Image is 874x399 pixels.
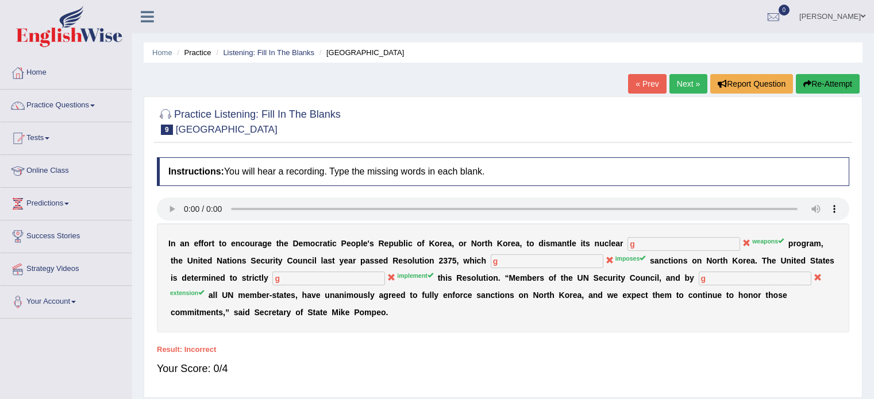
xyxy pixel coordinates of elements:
b: e [398,256,403,265]
b: e [796,256,801,265]
b: r [353,256,356,265]
b: o [351,239,356,248]
b: a [515,239,520,248]
b: t [219,239,222,248]
b: e [515,273,520,282]
b: e [572,239,576,248]
b: l [403,239,406,248]
b: b [527,273,532,282]
b: e [194,239,198,248]
b: , [457,256,459,265]
b: d [800,256,806,265]
b: o [232,273,237,282]
b: d [220,273,225,282]
b: e [299,239,303,248]
b: D [292,239,298,248]
b: s [586,239,590,248]
b: 5 [452,256,457,265]
b: n [562,239,567,248]
b: t [275,256,278,265]
b: e [194,273,198,282]
b: c [408,239,413,248]
a: Online Class [1,155,132,184]
b: i [671,256,673,265]
b: N [471,239,477,248]
b: f [553,273,556,282]
b: e [216,273,221,282]
a: Home [152,48,172,57]
b: r [717,256,720,265]
b: n [171,239,176,248]
b: h [440,273,445,282]
b: m [814,239,821,248]
b: s [650,256,654,265]
b: l [609,239,611,248]
b: s [242,256,247,265]
b: t [794,256,796,265]
b: c [664,256,668,265]
b: u [608,273,613,282]
li: [GEOGRAPHIC_DATA] [317,47,405,58]
b: U [577,273,583,282]
h4: You will hear a recording. Type the missing words in each blank. [157,157,849,186]
b: n [595,239,600,248]
b: h [563,273,568,282]
b: , [520,239,522,248]
b: m [202,273,209,282]
b: e [825,256,830,265]
b: I [168,239,171,248]
button: Report Question [710,74,793,94]
b: o [738,256,743,265]
b: p [788,239,794,248]
b: t [618,273,621,282]
b: o [796,239,802,248]
b: e [256,256,261,265]
span: 0 [779,5,790,16]
b: o [435,239,440,248]
b: r [793,239,796,248]
b: i [312,256,314,265]
b: t [247,273,249,282]
b: r [319,239,322,248]
b: t [583,239,586,248]
b: e [379,256,383,265]
b: M [509,273,515,282]
small: [GEOGRAPHIC_DATA] [176,124,278,135]
b: w [463,256,469,265]
b: r [209,239,211,248]
b: i [406,239,408,248]
b: a [750,256,755,265]
b: o [204,239,209,248]
b: e [462,273,467,282]
b: m [550,239,557,248]
b: h [279,239,284,248]
b: h [767,256,772,265]
b: C [630,273,636,282]
b: a [654,256,659,265]
b: o [477,239,482,248]
b: s [448,273,452,282]
b: t [171,256,174,265]
b: T [762,256,767,265]
a: Success Stories [1,220,132,249]
b: p [356,239,361,248]
b: 7 [448,256,452,265]
b: t [526,239,529,248]
b: u [640,273,645,282]
b: a [666,273,671,282]
b: e [267,239,272,248]
b: c [605,239,609,248]
b: p [360,256,365,265]
b: u [394,239,399,248]
b: o [636,273,641,282]
b: n [645,273,650,282]
b: K [732,256,738,265]
b: e [178,256,183,265]
b: K [429,239,434,248]
b: l [321,256,324,265]
b: a [323,239,328,248]
b: c [315,239,319,248]
b: t [668,256,671,265]
b: n [493,273,498,282]
b: r [620,239,623,248]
